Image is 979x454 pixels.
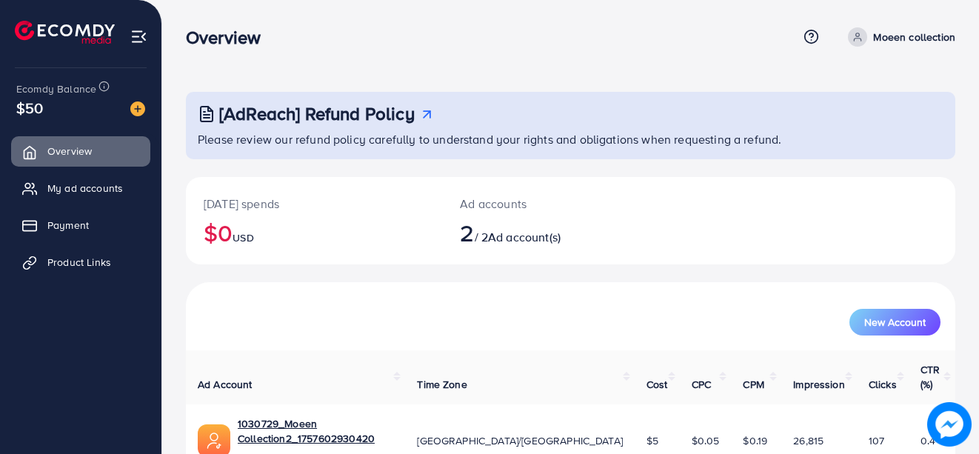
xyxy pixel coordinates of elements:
img: image [927,402,972,447]
span: CPC [692,377,711,392]
p: Moeen collection [873,28,955,46]
h3: Overview [186,27,273,48]
a: 1030729_Moeen Collection2_1757602930420 [238,416,393,447]
span: 107 [869,433,884,448]
span: My ad accounts [47,181,123,196]
span: 26,815 [793,433,823,448]
img: logo [15,21,115,44]
button: New Account [849,309,940,336]
span: Product Links [47,255,111,270]
span: Ad Account [198,377,253,392]
p: Ad accounts [460,195,617,213]
img: image [130,101,145,116]
a: My ad accounts [11,173,150,203]
span: 0.4 [920,433,935,448]
span: Ad account(s) [488,229,561,245]
p: [DATE] spends [204,195,424,213]
span: $0.05 [692,433,720,448]
span: Cost [646,377,668,392]
span: Impression [793,377,845,392]
span: Payment [47,218,89,233]
span: $0.19 [743,433,767,448]
a: Overview [11,136,150,166]
span: USD [233,230,253,245]
a: Moeen collection [842,27,955,47]
span: 2 [460,216,474,250]
span: $5 [646,433,658,448]
a: Payment [11,210,150,240]
span: [GEOGRAPHIC_DATA]/[GEOGRAPHIC_DATA] [417,433,623,448]
span: Clicks [869,377,897,392]
h3: [AdReach] Refund Policy [219,103,415,124]
span: Ecomdy Balance [16,81,96,96]
img: menu [130,28,147,45]
span: Time Zone [417,377,467,392]
a: Product Links [11,247,150,277]
p: Please review our refund policy carefully to understand your rights and obligations when requesti... [198,130,946,148]
h2: $0 [204,218,424,247]
span: CPM [743,377,764,392]
span: New Account [864,317,926,327]
span: Overview [47,144,92,158]
h2: / 2 [460,218,617,247]
span: $50 [16,97,43,118]
span: CTR (%) [920,362,940,392]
